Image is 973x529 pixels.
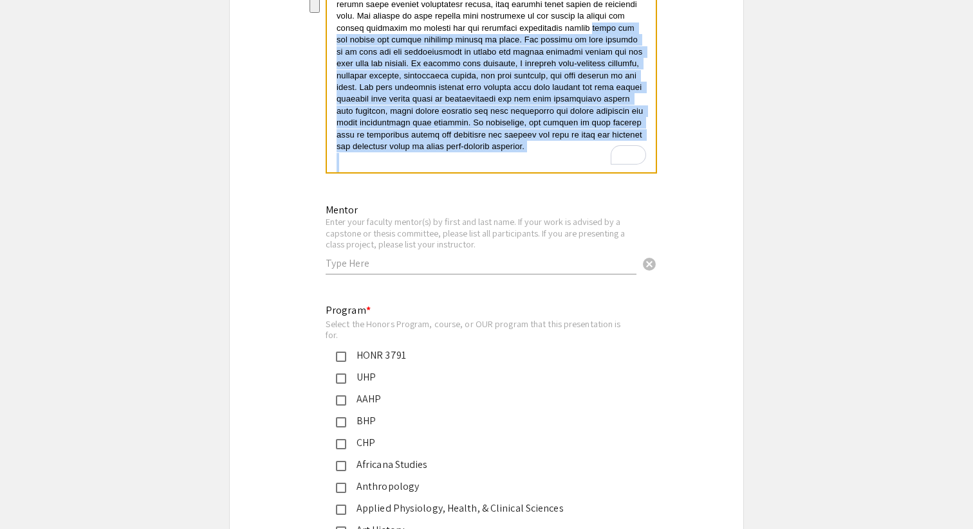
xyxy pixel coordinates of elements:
div: BHP [346,413,616,429]
div: CHP [346,435,616,451]
div: UHP [346,370,616,385]
div: AAHP [346,391,616,407]
span: cancel [642,256,657,272]
mat-label: Program [326,303,371,317]
div: Africana Studies [346,457,616,472]
mat-label: Mentor [326,203,358,217]
iframe: Chat [10,471,55,519]
div: Enter your faculty mentor(s) by first and last name. If your work is advised by a capstone or the... [326,216,636,250]
div: Select the Honors Program, course, or OUR program that this presentation is for. [326,318,627,341]
div: Applied Physiology, Health, & Clinical Sciences [346,501,616,516]
input: Type Here [326,256,636,270]
div: HONR 3791 [346,348,616,363]
div: Anthropology [346,479,616,494]
button: Clear [636,250,662,276]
